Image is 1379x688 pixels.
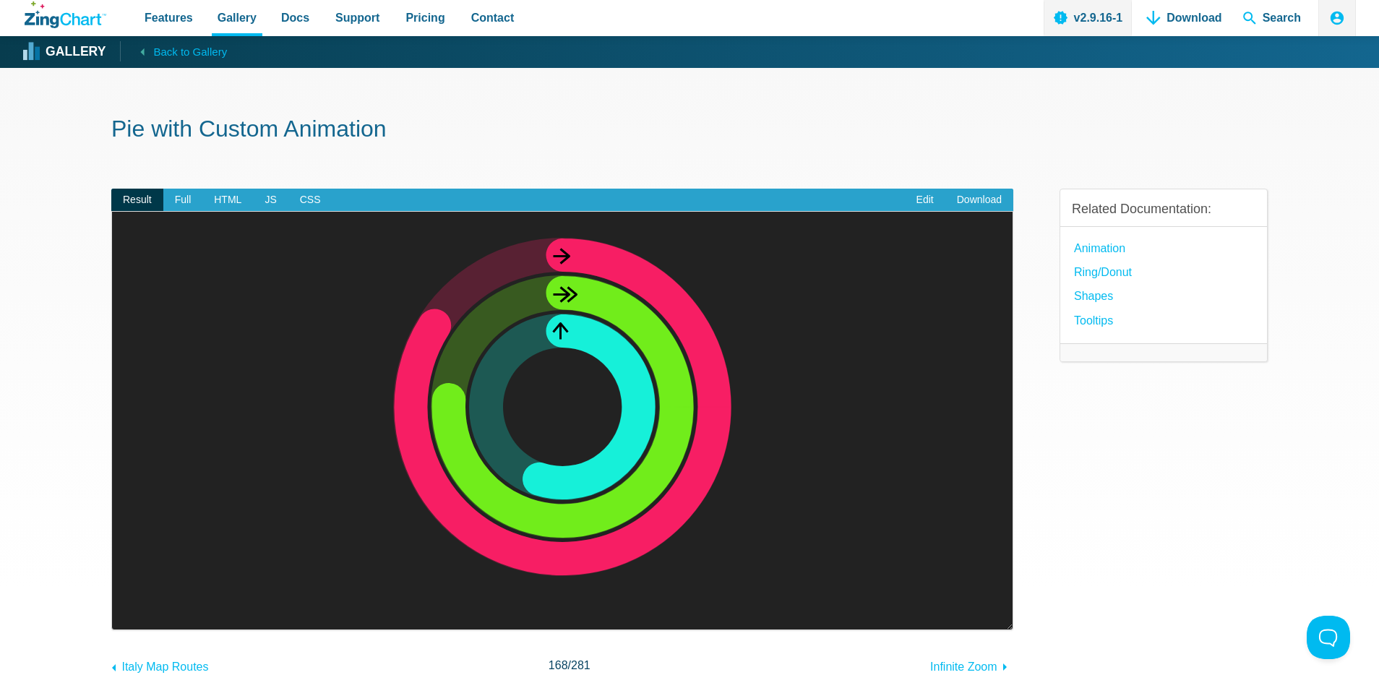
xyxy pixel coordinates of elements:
[281,8,309,27] span: Docs
[571,659,590,671] span: 281
[120,41,227,61] a: Back to Gallery
[1072,201,1255,218] h3: Related Documentation:
[1074,238,1125,258] a: Animation
[1074,262,1132,282] a: Ring/Donut
[253,189,288,212] span: JS
[930,661,997,673] span: Infinite Zoom
[288,189,332,212] span: CSS
[145,8,193,27] span: Features
[163,189,203,212] span: Full
[1307,616,1350,659] iframe: Toggle Customer Support
[111,653,209,676] a: Italy Map Routes
[202,189,253,212] span: HTML
[121,661,208,673] span: Italy Map Routes
[1074,311,1113,330] a: Tooltips
[1074,286,1113,306] a: Shapes
[549,659,568,671] span: 168
[111,114,1268,147] h1: Pie with Custom Animation
[335,8,379,27] span: Support
[930,653,1013,676] a: Infinite Zoom
[153,43,227,61] span: Back to Gallery
[46,46,106,59] strong: Gallery
[218,8,257,27] span: Gallery
[471,8,515,27] span: Contact
[25,41,106,63] a: Gallery
[905,189,945,212] a: Edit
[405,8,444,27] span: Pricing
[25,1,106,28] a: ZingChart Logo. Click to return to the homepage
[549,655,590,675] span: /
[111,189,163,212] span: Result
[945,189,1013,212] a: Download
